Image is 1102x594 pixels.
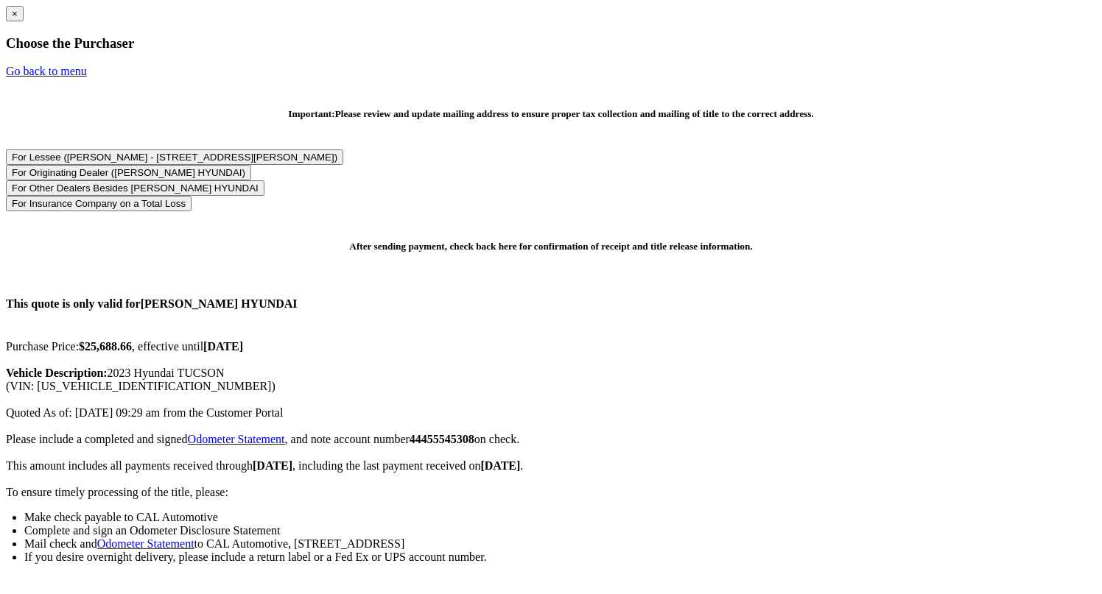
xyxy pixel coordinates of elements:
[6,196,192,211] button: For Insurance Company on a Total Loss
[79,340,132,353] b: $25,688.66
[6,149,343,165] button: For Lessee ([PERSON_NAME] - [STREET_ADDRESS][PERSON_NAME])
[6,180,264,196] button: For Other Dealers Besides [PERSON_NAME] HYUNDAI
[24,537,1096,551] li: Mail check and to CAL Automotive, [STREET_ADDRESS]
[410,433,474,445] b: 44455545308
[480,459,520,472] b: [DATE]
[6,241,1096,252] h5: After sending payment, check back here for confirmation of receipt and title release information.
[97,537,194,550] a: Odometer Statement
[6,65,87,77] a: Go back to menu
[6,367,108,379] strong: Vehicle Description:
[6,6,24,21] button: ×
[6,35,1096,52] h3: Choose the Purchaser
[24,524,1096,537] li: Complete and sign an Odometer Disclosure Statement
[288,108,334,119] strong: Important:
[24,511,1096,524] li: Make check payable to CAL Automotive
[24,551,1096,564] li: If you desire overnight delivery, please include a return label or a Fed Ex or UPS account number.
[6,108,1096,120] h5: Please review and update mailing address to ensure proper tax collection and mailing of title to ...
[188,433,285,445] a: Odometer Statement
[253,459,292,472] b: [DATE]
[203,340,243,353] b: [DATE]
[141,297,298,310] b: [PERSON_NAME] HYUNDAI
[6,165,251,180] button: For Originating Dealer ([PERSON_NAME] HYUNDAI)
[6,297,1096,432] div: Purchase Price: , effective until 2023 Hyundai TUCSON (VIN: [US_VEHICLE_IDENTIFICATION_NUMBER]) Q...
[6,297,1096,311] h4: This quote is only valid for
